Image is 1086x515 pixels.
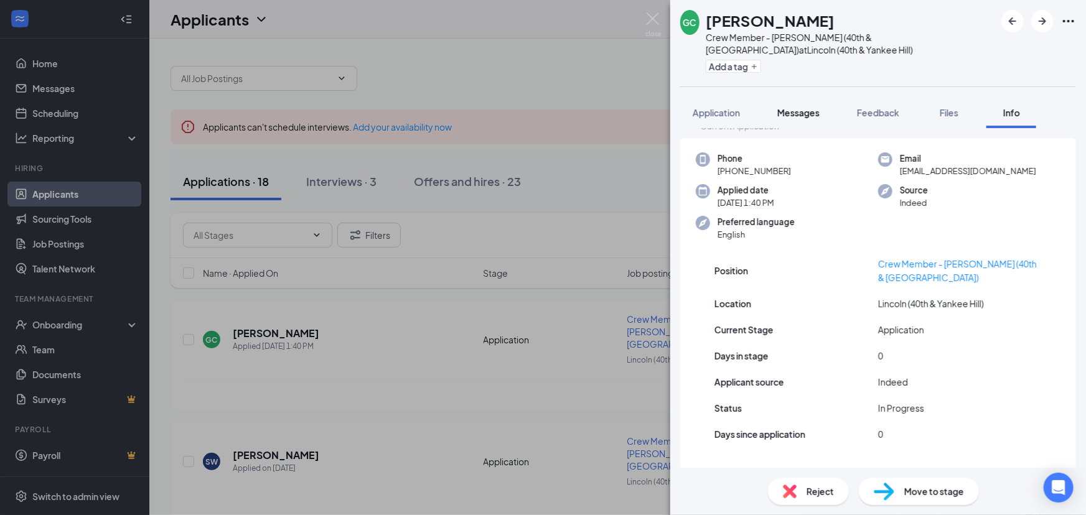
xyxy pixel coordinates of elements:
svg: ArrowLeftNew [1005,14,1020,29]
svg: Ellipses [1061,14,1076,29]
span: Applicant source [714,375,784,389]
span: [PHONE_NUMBER] [718,165,791,177]
span: Current Stage [714,323,774,336]
div: GC [683,16,696,29]
span: Indeed [878,375,908,389]
span: Move to stage [904,485,964,498]
span: Application [878,323,924,336]
a: Crew Member - [PERSON_NAME] (40th & [GEOGRAPHIC_DATA]) [878,258,1037,283]
span: Reject [807,485,834,498]
span: Applied date [718,184,774,197]
span: Days in stage [714,349,769,363]
svg: Plus [751,63,758,70]
div: Crew Member - [PERSON_NAME] (40th & [GEOGRAPHIC_DATA]) at Lincoln (40th & Yankee Hill) [706,31,995,56]
span: Status [714,401,742,415]
span: Info [1003,107,1020,118]
svg: ArrowRight [1035,14,1050,29]
span: Files [940,107,958,118]
span: [DATE] 1:40 PM [718,197,774,209]
span: Lincoln (40th & Yankee Hill) [878,297,984,310]
span: Phone [718,152,791,165]
span: Location [714,297,751,310]
h1: [PERSON_NAME] [706,10,835,31]
button: ArrowLeftNew [1001,10,1024,32]
button: PlusAdd a tag [706,60,761,73]
span: 0 [878,349,883,363]
span: Application [693,107,740,118]
span: Source [900,184,928,197]
span: Preferred language [718,216,795,228]
button: ArrowRight [1031,10,1054,32]
span: Position [714,264,748,277]
span: Messages [777,107,820,118]
span: English [718,228,795,241]
div: Open Intercom Messenger [1044,473,1074,503]
span: Feedback [857,107,899,118]
span: Indeed [900,197,928,209]
span: In Progress [878,401,924,415]
span: Email [900,152,1036,165]
span: Days since application [714,427,805,441]
span: 0 [878,427,883,441]
span: [EMAIL_ADDRESS][DOMAIN_NAME] [900,165,1036,177]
